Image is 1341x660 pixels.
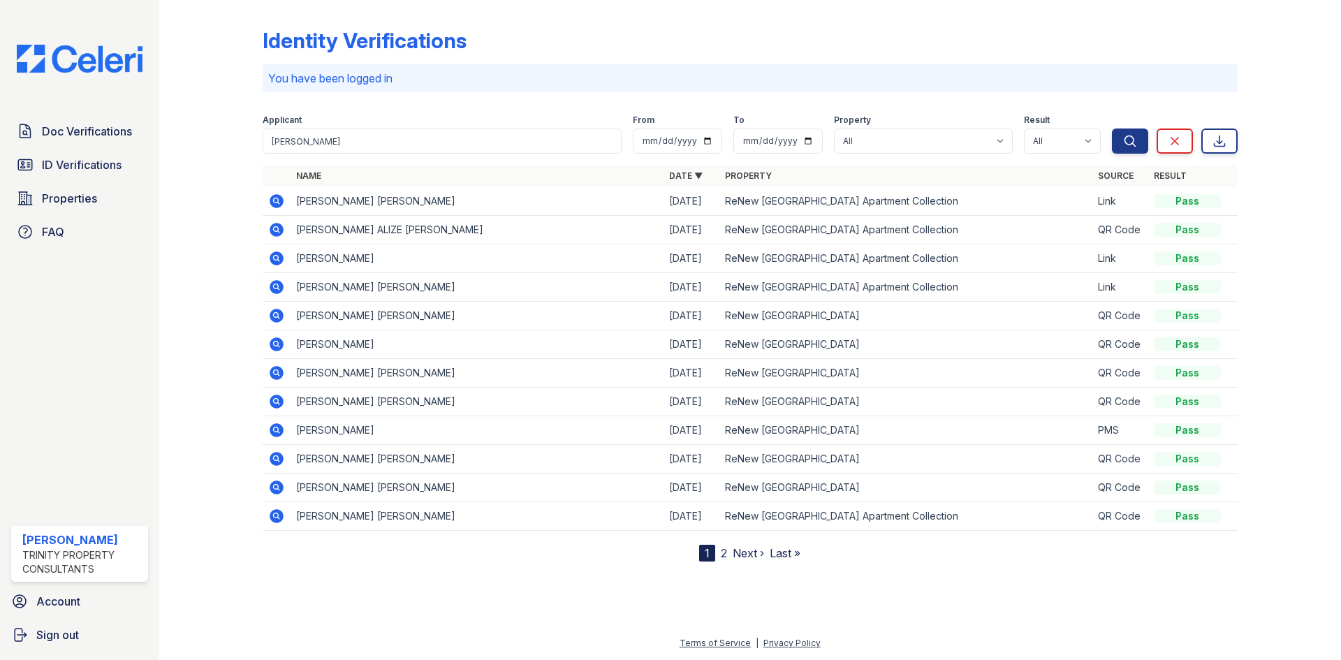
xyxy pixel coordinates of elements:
td: QR Code [1092,302,1148,330]
a: Property [725,170,772,181]
label: Applicant [263,115,302,126]
label: From [633,115,654,126]
td: ReNew [GEOGRAPHIC_DATA] Apartment Collection [719,502,1092,531]
a: Next › [733,546,764,560]
td: [PERSON_NAME] [PERSON_NAME] [291,388,664,416]
td: [DATE] [664,388,719,416]
div: Pass [1154,337,1221,351]
a: Doc Verifications [11,117,148,145]
img: CE_Logo_Blue-a8612792a0a2168367f1c8372b55b34899dd931a85d93a1a3d3e32e68fde9ad4.png [6,45,154,73]
div: Pass [1154,395,1221,409]
div: Pass [1154,423,1221,437]
td: [PERSON_NAME] [291,330,664,359]
td: [DATE] [664,330,719,359]
span: Account [36,593,80,610]
label: Property [834,115,871,126]
div: Pass [1154,280,1221,294]
a: Properties [11,184,148,212]
td: [PERSON_NAME] [291,416,664,445]
span: FAQ [42,223,64,240]
td: ReNew [GEOGRAPHIC_DATA] Apartment Collection [719,187,1092,216]
a: Source [1098,170,1134,181]
div: Pass [1154,309,1221,323]
td: [DATE] [664,216,719,244]
td: QR Code [1092,502,1148,531]
a: Privacy Policy [763,638,821,648]
td: ReNew [GEOGRAPHIC_DATA] [719,302,1092,330]
td: ReNew [GEOGRAPHIC_DATA] [719,330,1092,359]
td: [PERSON_NAME] ALIZE [PERSON_NAME] [291,216,664,244]
div: Pass [1154,194,1221,208]
div: Pass [1154,509,1221,523]
td: QR Code [1092,388,1148,416]
td: [DATE] [664,302,719,330]
td: [PERSON_NAME] [PERSON_NAME] [291,273,664,302]
td: [PERSON_NAME] [PERSON_NAME] [291,359,664,388]
a: ID Verifications [11,151,148,179]
td: [DATE] [664,416,719,445]
td: [DATE] [664,273,719,302]
td: ReNew [GEOGRAPHIC_DATA] Apartment Collection [719,244,1092,273]
td: Link [1092,273,1148,302]
td: [DATE] [664,359,719,388]
td: QR Code [1092,445,1148,474]
td: [PERSON_NAME] [PERSON_NAME] [291,445,664,474]
div: 1 [699,545,715,562]
td: ReNew [GEOGRAPHIC_DATA] [719,359,1092,388]
div: Pass [1154,452,1221,466]
td: [DATE] [664,244,719,273]
td: [DATE] [664,474,719,502]
div: Pass [1154,251,1221,265]
td: QR Code [1092,216,1148,244]
td: [PERSON_NAME] [PERSON_NAME] [291,474,664,502]
td: [DATE] [664,502,719,531]
td: PMS [1092,416,1148,445]
td: [PERSON_NAME] [PERSON_NAME] [291,187,664,216]
div: [PERSON_NAME] [22,531,142,548]
a: Account [6,587,154,615]
td: QR Code [1092,359,1148,388]
a: Terms of Service [680,638,751,648]
td: QR Code [1092,330,1148,359]
td: Link [1092,244,1148,273]
a: Name [296,170,321,181]
td: QR Code [1092,474,1148,502]
td: ReNew [GEOGRAPHIC_DATA] [719,416,1092,445]
td: [PERSON_NAME] [PERSON_NAME] [291,502,664,531]
div: | [756,638,759,648]
td: Link [1092,187,1148,216]
label: Result [1024,115,1050,126]
p: You have been logged in [268,70,1232,87]
td: ReNew [GEOGRAPHIC_DATA] Apartment Collection [719,273,1092,302]
div: Identity Verifications [263,28,467,53]
div: Trinity Property Consultants [22,548,142,576]
div: Pass [1154,223,1221,237]
td: ReNew [GEOGRAPHIC_DATA] [719,474,1092,502]
a: 2 [721,546,727,560]
td: ReNew [GEOGRAPHIC_DATA] Apartment Collection [719,216,1092,244]
input: Search by name or phone number [263,129,622,154]
td: [DATE] [664,187,719,216]
span: Properties [42,190,97,207]
a: FAQ [11,218,148,246]
label: To [733,115,745,126]
span: Doc Verifications [42,123,132,140]
a: Last » [770,546,800,560]
a: Date ▼ [669,170,703,181]
td: [DATE] [664,445,719,474]
td: ReNew [GEOGRAPHIC_DATA] [719,445,1092,474]
span: Sign out [36,626,79,643]
span: ID Verifications [42,156,122,173]
td: [PERSON_NAME] [PERSON_NAME] [291,302,664,330]
div: Pass [1154,366,1221,380]
td: ReNew [GEOGRAPHIC_DATA] [719,388,1092,416]
td: [PERSON_NAME] [291,244,664,273]
div: Pass [1154,481,1221,494]
a: Sign out [6,621,154,649]
a: Result [1154,170,1187,181]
